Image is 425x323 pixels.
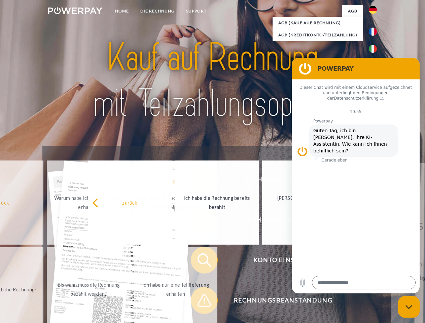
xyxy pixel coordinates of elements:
div: zurück [92,198,168,207]
button: Konto einsehen [191,247,366,274]
img: it [369,45,377,53]
a: SUPPORT [180,5,212,17]
a: agb [342,5,363,17]
div: Warum habe ich eine Rechnung erhalten? [51,193,127,212]
a: DIE RECHNUNG [135,5,180,17]
img: logo-powerpay-white.svg [48,7,102,14]
img: fr [369,28,377,36]
button: Rechnungsbeanstandung [191,287,366,314]
iframe: Messaging-Fenster [292,58,420,293]
img: de [369,6,377,14]
iframe: Schaltfläche zum Öffnen des Messaging-Fensters; Konversation läuft [398,296,420,318]
a: Home [109,5,135,17]
div: Ich habe die Rechnung bereits bezahlt [179,193,255,212]
div: Ich habe nur eine Teillieferung erhalten [138,280,214,298]
div: [PERSON_NAME] wurde retourniert [266,193,342,212]
span: Konto einsehen [201,247,365,274]
a: AGB (Kreditkonto/Teilzahlung) [273,29,363,41]
a: AGB (Kauf auf Rechnung) [273,17,363,29]
span: Rechnungsbeanstandung [201,287,365,314]
img: title-powerpay_de.svg [64,32,361,129]
div: Bis wann muss die Rechnung bezahlt werden? [51,280,127,298]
